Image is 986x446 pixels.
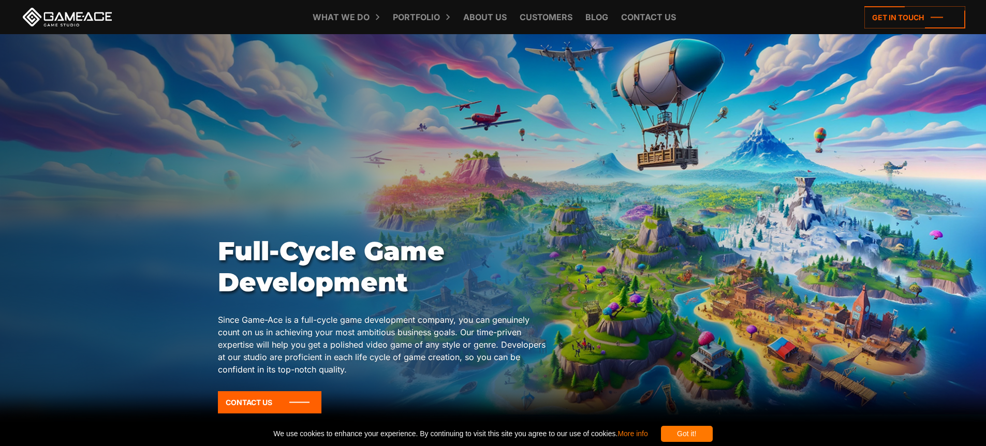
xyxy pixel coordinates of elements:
a: Get in touch [864,6,965,28]
span: We use cookies to enhance your experience. By continuing to visit this site you agree to our use ... [273,426,647,442]
a: More info [617,429,647,438]
div: Got it! [661,426,713,442]
h1: Full-Cycle Game Development [218,236,548,298]
a: Contact Us [218,391,321,413]
p: Since Game-Ace is a full-cycle game development company, you can genuinely count on us in achievi... [218,314,548,376]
